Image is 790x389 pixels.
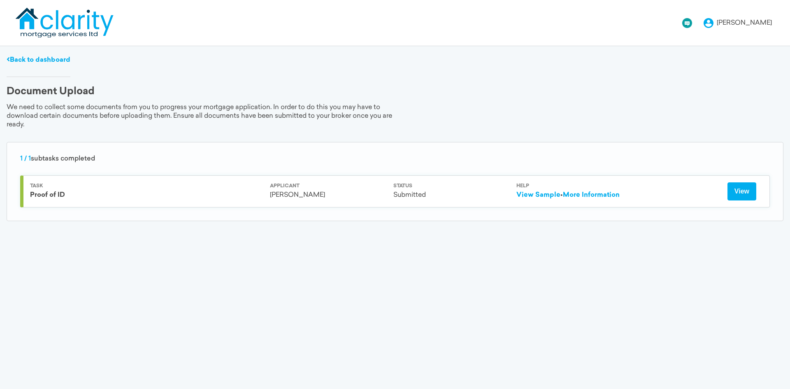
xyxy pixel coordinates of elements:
div: Task [30,184,263,189]
img: logo [15,7,115,37]
div: [PERSON_NAME] [717,20,772,26]
a: View Sample [516,192,560,198]
div: [PERSON_NAME] [270,191,387,200]
button: View [727,182,756,200]
a: More Information [563,192,620,198]
div: Proof of ID [30,191,263,200]
div: Help [516,184,633,189]
div: Status [393,184,510,189]
div: We need to collect some documents from you to progress your mortgage application. In order to do ... [7,103,395,129]
div: subtasks completed [20,156,770,162]
div: Applicant [270,184,387,189]
span: 1 / 1 [20,156,31,162]
div: Document Upload [7,87,95,97]
div: • [516,191,633,200]
a: Back to dashboard [7,57,70,63]
div: Submitted [393,191,510,200]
